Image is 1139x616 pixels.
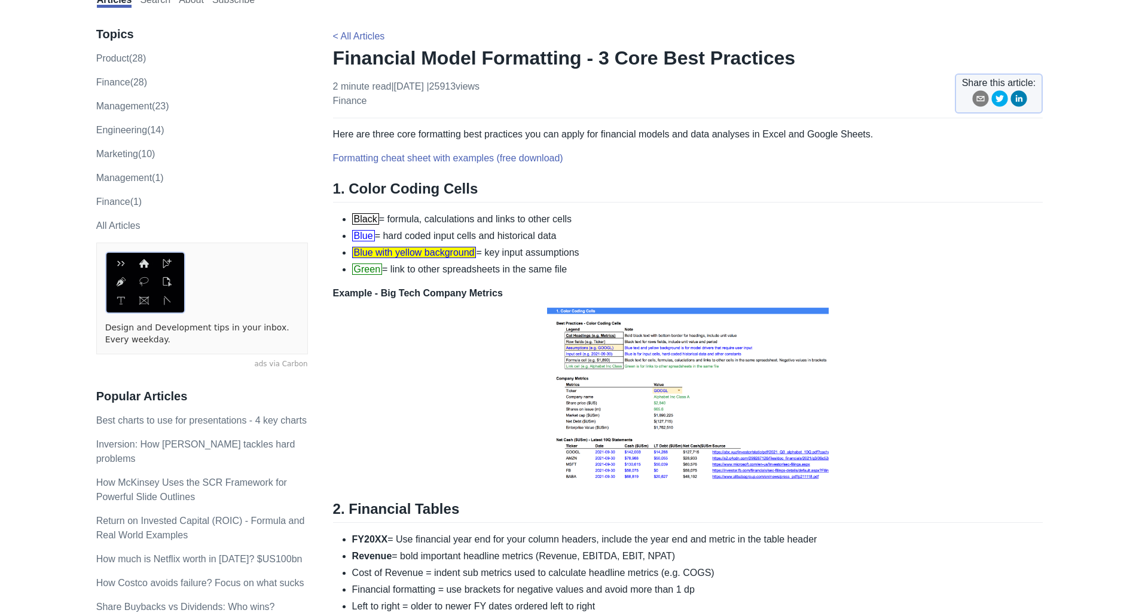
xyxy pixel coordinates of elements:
li: = hard coded input cells and historical data [352,229,1043,243]
strong: Revenue [352,551,392,561]
h2: 1. Color Coding Cells [333,180,1043,203]
button: twitter [991,90,1008,111]
li: = key input assumptions [352,246,1043,260]
a: Return on Invested Capital (ROIC) - Formula and Real World Examples [96,516,305,540]
a: engineering(14) [96,125,164,135]
a: Inversion: How [PERSON_NAME] tackles hard problems [96,439,295,464]
a: Design and Development tips in your inbox. Every weekday. [105,322,299,345]
h3: Topics [96,27,308,42]
li: = Use financial year end for your column headers, include the year end and metric in the table he... [352,532,1043,547]
li: Cost of Revenue = indent sub metrics used to calculate headline metrics (e.g. COGS) [352,566,1043,580]
li: = formula, calculations and links to other cells [352,212,1043,226]
span: Blue with yellow background [352,247,477,258]
a: marketing(10) [96,149,155,159]
a: Management(1) [96,173,164,183]
a: Finance(1) [96,197,142,207]
img: ads via Carbon [105,252,185,314]
p: 2 minute read | [DATE] [333,79,480,108]
span: Green [352,263,382,275]
span: | 25913 views [426,81,480,91]
a: How much is Netflix worth in [DATE]? $US100bn [96,554,303,564]
h2: 2. Financial Tables [333,500,1043,523]
li: = bold important headline metrics (Revenue, EBITDA, EBIT, NPAT) [352,549,1043,563]
a: Formatting cheat sheet with examples (free download) [333,153,563,163]
span: Black [352,213,379,225]
li: = link to other spreadsheets in the same file [352,262,1043,277]
li: Left to right = older to newer FY dates ordered left to right [352,599,1043,614]
span: Share this article: [962,76,1036,90]
strong: Example - Big Tech Company Metrics [333,288,503,298]
span: Blue [352,230,375,241]
a: Best charts to use for presentations - 4 key charts [96,415,307,425]
a: finance [333,96,367,106]
img: COLORCODE [544,301,832,486]
a: product(28) [96,53,146,63]
button: email [972,90,989,111]
a: ads via Carbon [96,359,308,370]
a: finance(28) [96,77,147,87]
a: How Costco avoids failure? Focus on what sucks [96,578,304,588]
h1: Financial Model Formatting - 3 Core Best Practices [333,46,1043,70]
a: How McKinsey Uses the SCR Framework for Powerful Slide Outlines [96,477,287,502]
h3: Popular Articles [96,389,308,404]
li: Financial formatting = use brackets for negative values and avoid more than 1 dp [352,583,1043,597]
a: < All Articles [333,31,385,41]
a: All Articles [96,220,141,231]
strong: FY20XX [352,534,388,544]
p: Here are three core formatting best practices you can apply for financial models and data analyse... [333,127,1043,142]
a: management(23) [96,101,169,111]
button: linkedin [1010,90,1027,111]
a: Share Buybacks vs Dividends: Who wins? [96,602,275,612]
